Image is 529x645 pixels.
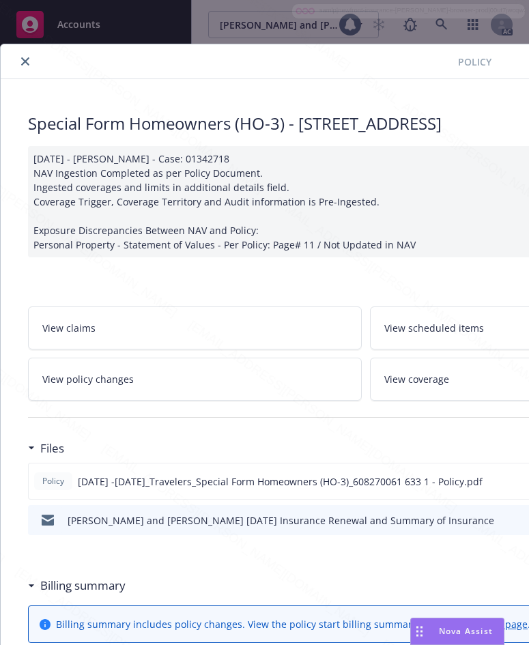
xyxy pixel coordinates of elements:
button: close [17,53,33,70]
a: View claims [28,306,362,349]
div: [PERSON_NAME] and [PERSON_NAME] [DATE] Insurance Renewal and Summary of Insurance [68,513,494,528]
div: Files [28,440,64,457]
span: View coverage [384,372,449,386]
span: Nova Assist [439,625,493,637]
div: Billing summary [28,577,126,594]
span: Policy [40,475,67,487]
span: View policy changes [42,372,134,386]
h3: Files [40,440,64,457]
span: [DATE] -[DATE]_Travelers_Special Form Homeowners (HO-3)_608270061 633 1 - Policy.pdf [78,474,483,489]
span: Policy [458,55,491,69]
h3: Billing summary [40,577,126,594]
a: View policy changes [28,358,362,401]
button: Nova Assist [410,618,504,645]
div: Drag to move [411,618,428,644]
span: View scheduled items [384,321,484,335]
span: View claims [42,321,96,335]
